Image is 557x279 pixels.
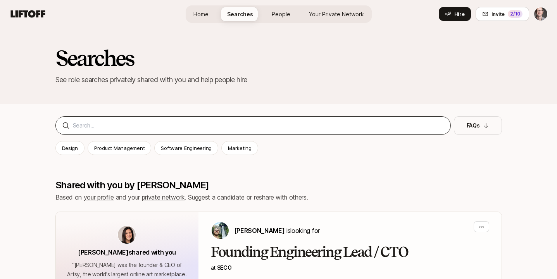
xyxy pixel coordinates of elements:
img: Matt MacQueen [534,7,547,21]
p: Shared with you by [PERSON_NAME] [55,180,502,191]
span: [PERSON_NAME] shared with you [78,248,176,256]
img: avatar-url [118,226,136,244]
span: Home [193,11,209,17]
span: Searches [227,11,253,17]
button: Hire [439,7,471,21]
img: Carter Cleveland [212,222,229,239]
div: 2 /10 [508,10,523,18]
a: your profile [84,193,114,201]
p: See role searches privately shared with you and help people hire [55,74,502,85]
span: People [272,11,290,17]
a: private network [142,193,185,201]
a: People [266,7,297,21]
button: FAQs [454,116,502,135]
p: FAQs [467,121,480,130]
h2: Founding Engineering Lead / CTO [211,245,489,260]
input: Search... [73,121,444,130]
span: SECO [217,264,232,271]
p: at [211,263,489,272]
p: Software Engineering [161,144,212,152]
button: Matt MacQueen [534,7,548,21]
span: Invite [491,10,505,18]
p: Marketing [228,144,252,152]
p: Based on and your . Suggest a candidate or reshare with others. [55,192,308,202]
p: Product Management [94,144,145,152]
a: Home [187,7,215,21]
p: Design [62,144,78,152]
p: is looking for [234,226,320,236]
span: Hire [454,10,465,18]
a: Searches [221,7,259,21]
span: Your Private Network [309,11,364,17]
span: [PERSON_NAME] [234,227,285,234]
button: Invite2/10 [476,7,529,21]
h2: Searches [55,46,134,70]
a: Your Private Network [303,7,370,21]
